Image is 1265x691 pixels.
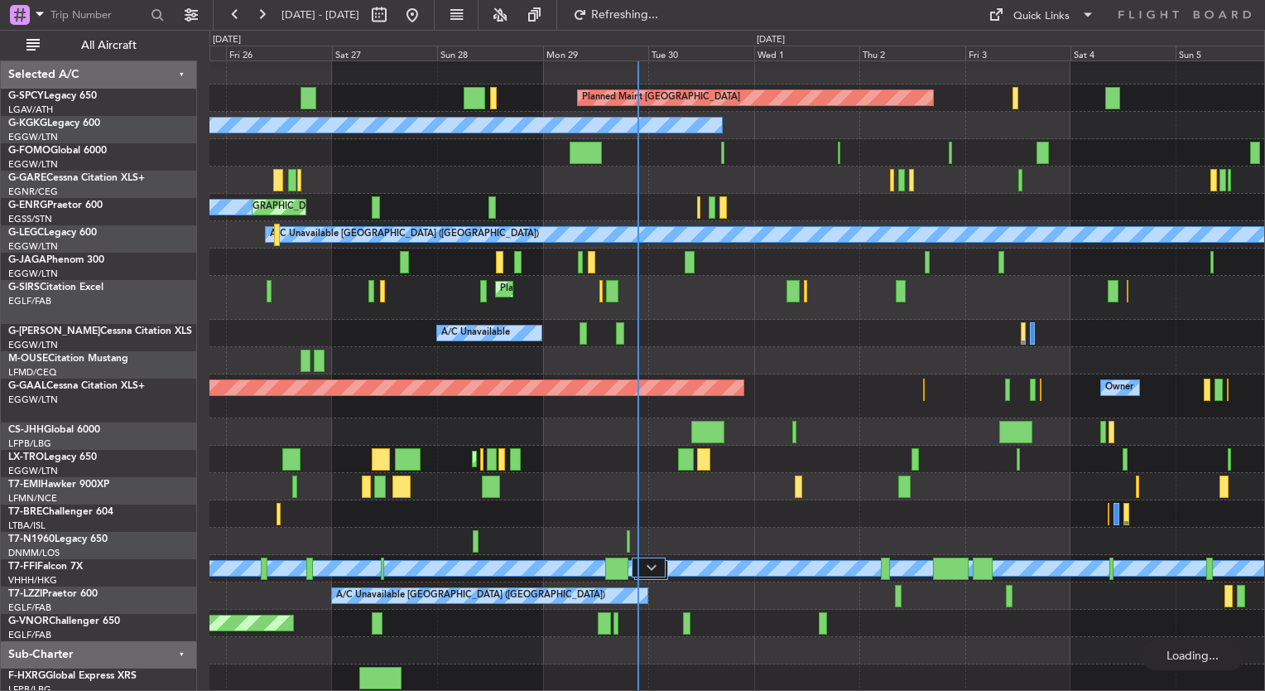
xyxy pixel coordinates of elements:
[8,480,41,490] span: T7-EMI
[8,465,58,477] a: EGGW/LTN
[582,85,740,110] div: Planned Maint [GEOGRAPHIC_DATA]
[8,228,44,238] span: G-LEGC
[8,173,46,183] span: G-GARE
[8,492,57,505] a: LFMN/NCE
[441,321,510,345] div: A/C Unavailable
[43,40,175,51] span: All Aircraft
[51,2,146,27] input: Trip Number
[332,46,437,60] div: Sat 27
[590,9,660,21] span: Refreshing...
[980,2,1103,28] button: Quick Links
[754,46,859,60] div: Wed 1
[8,268,58,280] a: EGGW/LTN
[757,33,785,47] div: [DATE]
[8,589,98,599] a: T7-LZZIPraetor 600
[8,394,58,406] a: EGGW/LTN
[8,534,108,544] a: T7-N1960Legacy 650
[8,437,51,450] a: LFPB/LBG
[8,452,44,462] span: LX-TRO
[8,562,83,572] a: T7-FFIFalcon 7X
[8,158,58,171] a: EGGW/LTN
[8,255,104,265] a: G-JAGAPhenom 300
[8,354,48,364] span: M-OUSE
[8,671,137,681] a: F-HXRGGlobal Express XRS
[8,255,46,265] span: G-JAGA
[8,240,58,253] a: EGGW/LTN
[8,326,100,336] span: G-[PERSON_NAME]
[648,46,753,60] div: Tue 30
[8,213,52,225] a: EGSS/STN
[8,574,57,587] a: VHHH/HKG
[500,277,761,302] div: Planned Maint [GEOGRAPHIC_DATA] ([GEOGRAPHIC_DATA])
[8,425,100,435] a: CS-JHHGlobal 6000
[8,480,109,490] a: T7-EMIHawker 900XP
[8,381,145,391] a: G-GAALCessna Citation XLS+
[8,381,46,391] span: G-GAAL
[859,46,964,60] div: Thu 2
[8,589,42,599] span: T7-LZZI
[8,507,42,517] span: T7-BRE
[8,671,46,681] span: F-HXRG
[8,616,120,626] a: G-VNORChallenger 650
[8,507,113,517] a: T7-BREChallenger 604
[8,339,58,351] a: EGGW/LTN
[8,118,100,128] a: G-KGKGLegacy 600
[8,131,58,143] a: EGGW/LTN
[8,186,58,198] a: EGNR/CEG
[8,425,44,435] span: CS-JHH
[8,283,103,292] a: G-SIRSCitation Excel
[565,2,665,28] button: Refreshing...
[1105,375,1133,400] div: Owner
[1013,8,1070,25] div: Quick Links
[8,602,51,614] a: EGLF/FAB
[8,91,97,101] a: G-SPCYLegacy 650
[965,46,1070,60] div: Fri 3
[18,32,180,59] button: All Aircraft
[281,7,359,22] span: [DATE] - [DATE]
[8,616,49,626] span: G-VNOR
[8,354,128,364] a: M-OUSECitation Mustang
[8,201,103,210] a: G-ENRGPraetor 600
[8,629,51,641] a: EGLF/FAB
[8,228,97,238] a: G-LEGCLegacy 600
[8,452,97,462] a: LX-TROLegacy 650
[270,222,539,247] div: A/C Unavailable [GEOGRAPHIC_DATA] ([GEOGRAPHIC_DATA])
[8,366,56,379] a: LFMD/CEQ
[647,564,657,571] img: arrow-gray.svg
[213,33,241,47] div: [DATE]
[8,562,37,572] span: T7-FFI
[8,146,51,156] span: G-FOMO
[8,146,107,156] a: G-FOMOGlobal 6000
[8,519,46,532] a: LTBA/ISL
[543,46,648,60] div: Mon 29
[8,283,40,292] span: G-SIRS
[8,104,53,116] a: LGAV/ATH
[1141,640,1244,670] div: Loading...
[8,118,47,128] span: G-KGKG
[8,91,44,101] span: G-SPCY
[336,583,605,608] div: A/C Unavailable [GEOGRAPHIC_DATA] ([GEOGRAPHIC_DATA])
[8,534,55,544] span: T7-N1960
[8,201,47,210] span: G-ENRG
[437,46,542,60] div: Sun 28
[1070,46,1176,60] div: Sat 4
[8,295,51,307] a: EGLF/FAB
[226,46,331,60] div: Fri 26
[8,547,60,559] a: DNMM/LOS
[8,326,192,336] a: G-[PERSON_NAME]Cessna Citation XLS
[8,173,145,183] a: G-GARECessna Citation XLS+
